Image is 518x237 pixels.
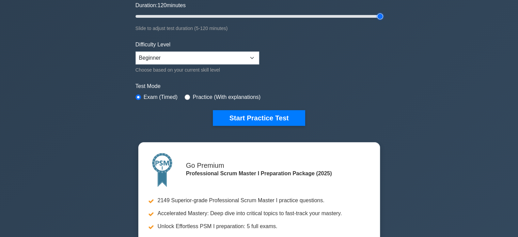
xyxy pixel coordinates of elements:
[136,82,383,90] label: Test Mode
[193,93,261,101] label: Practice (With explanations)
[136,1,186,10] label: Duration: minutes
[144,93,178,101] label: Exam (Timed)
[157,2,167,8] span: 120
[136,66,259,74] div: Choose based on your current skill level
[213,110,305,126] button: Start Practice Test
[136,41,171,49] label: Difficulty Level
[136,24,383,32] div: Slide to adjust test duration (5-120 minutes)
